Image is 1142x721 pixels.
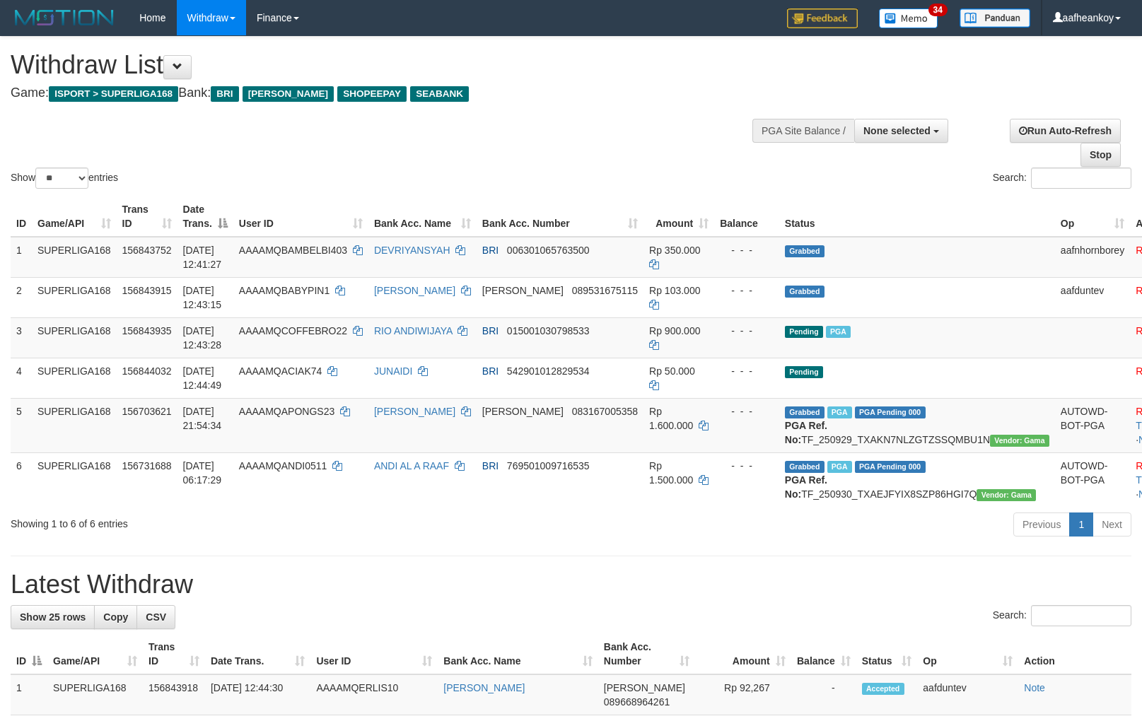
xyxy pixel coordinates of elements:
[695,674,791,715] td: Rp 92,267
[720,324,774,338] div: - - -
[720,243,774,257] div: - - -
[1013,512,1070,537] a: Previous
[990,435,1049,447] span: Vendor URL: https://trx31.1velocity.biz
[122,460,172,471] span: 156731688
[649,325,700,336] span: Rp 900.000
[714,197,779,237] th: Balance
[477,197,643,237] th: Bank Acc. Number: activate to sort column ascending
[368,197,477,237] th: Bank Acc. Name: activate to sort column ascending
[11,511,465,531] div: Showing 1 to 6 of 6 entries
[482,285,564,296] span: [PERSON_NAME]
[695,634,791,674] th: Amount: activate to sort column ascending
[785,474,827,500] b: PGA Ref. No:
[11,197,32,237] th: ID
[482,460,499,471] span: BRI
[11,634,47,674] th: ID: activate to sort column descending
[438,634,598,674] th: Bank Acc. Name: activate to sort column ascending
[785,366,823,378] span: Pending
[211,86,238,102] span: BRI
[337,86,407,102] span: SHOPEEPAY
[1055,237,1130,278] td: aafnhornborey
[183,365,222,391] span: [DATE] 12:44:49
[239,460,327,471] span: AAAAMQANDI0511
[785,245,825,257] span: Grabbed
[649,365,695,377] span: Rp 50.000
[32,197,117,237] th: Game/API: activate to sort column ascending
[183,406,222,431] span: [DATE] 21:54:34
[35,168,88,189] select: Showentries
[103,611,128,623] span: Copy
[855,461,926,473] span: PGA Pending
[374,285,455,296] a: [PERSON_NAME]
[1055,197,1130,237] th: Op: activate to sort column ascending
[183,245,222,270] span: [DATE] 12:41:27
[183,460,222,486] span: [DATE] 06:17:29
[649,245,700,256] span: Rp 350.000
[604,696,670,708] span: Copy 089668964261 to clipboard
[410,86,469,102] span: SEABANK
[1024,682,1045,693] a: Note
[856,634,918,674] th: Status: activate to sort column ascending
[11,51,747,79] h1: Withdraw List
[243,86,334,102] span: [PERSON_NAME]
[32,358,117,398] td: SUPERLIGA168
[993,605,1131,626] label: Search:
[122,406,172,417] span: 156703621
[507,325,590,336] span: Copy 015001030798533 to clipboard
[879,8,938,28] img: Button%20Memo.svg
[785,286,825,298] span: Grabbed
[239,325,347,336] span: AAAAMQCOFFEBRO22
[136,605,175,629] a: CSV
[32,452,117,507] td: SUPERLIGA168
[239,406,334,417] span: AAAAMQAPONGS23
[310,674,438,715] td: AAAAMQERLIS10
[482,325,499,336] span: BRI
[928,4,948,16] span: 34
[1055,398,1130,452] td: AUTOWD-BOT-PGA
[239,365,322,377] span: AAAAMQACIAK74
[1031,605,1131,626] input: Search:
[785,461,825,473] span: Grabbed
[47,634,143,674] th: Game/API: activate to sort column ascending
[507,460,590,471] span: Copy 769501009716535 to clipboard
[32,398,117,452] td: SUPERLIGA168
[604,682,685,693] span: [PERSON_NAME]
[11,86,747,100] h4: Game: Bank:
[917,674,1018,715] td: aafduntev
[49,86,178,102] span: ISPORT > SUPERLIGA168
[977,489,1036,501] span: Vendor URL: https://trx31.1velocity.biz
[32,277,117,317] td: SUPERLIGA168
[917,634,1018,674] th: Op: activate to sort column ascending
[146,611,166,623] span: CSV
[443,682,525,693] a: [PERSON_NAME]
[20,611,86,623] span: Show 25 rows
[11,358,32,398] td: 4
[11,237,32,278] td: 1
[720,459,774,473] div: - - -
[649,285,700,296] span: Rp 103.000
[572,285,638,296] span: Copy 089531675115 to clipboard
[720,283,774,298] div: - - -
[374,406,455,417] a: [PERSON_NAME]
[143,634,205,674] th: Trans ID: activate to sort column ascending
[11,398,32,452] td: 5
[1018,634,1131,674] th: Action
[374,460,449,471] a: ANDI AL A RAAF
[374,325,453,336] a: RIO ANDIWIJAYA
[122,245,172,256] span: 156843752
[779,398,1055,452] td: TF_250929_TXAKN7NLZGTZSSQMBU1N
[827,406,852,418] span: Marked by aafchhiseyha
[643,197,714,237] th: Amount: activate to sort column ascending
[827,461,852,473] span: Marked by aafromsomean
[855,406,926,418] span: PGA Pending
[1093,512,1131,537] a: Next
[11,7,118,28] img: MOTION_logo.png
[122,325,172,336] span: 156843935
[993,168,1131,189] label: Search:
[11,605,95,629] a: Show 25 rows
[11,674,47,715] td: 1
[785,420,827,445] b: PGA Ref. No:
[143,674,205,715] td: 156843918
[720,364,774,378] div: - - -
[233,197,368,237] th: User ID: activate to sort column ascending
